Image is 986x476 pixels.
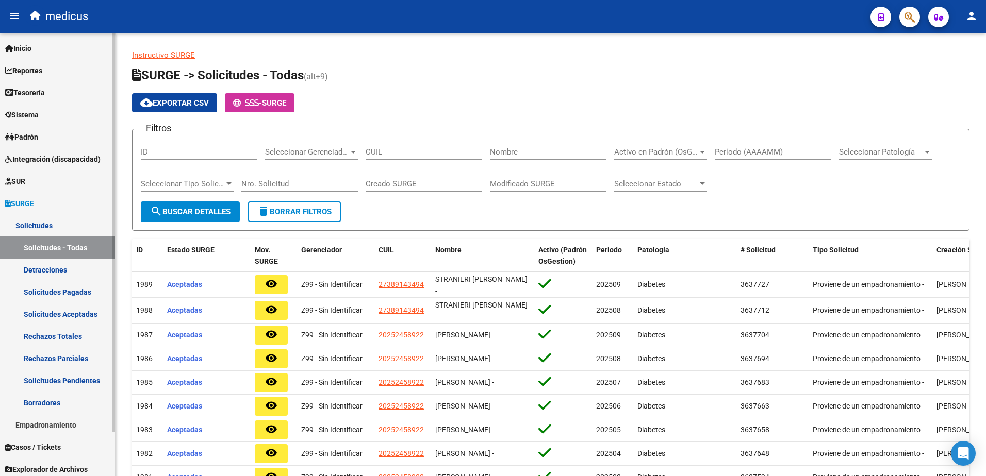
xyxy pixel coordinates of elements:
span: Inicio [5,43,31,54]
datatable-header-cell: Activo (Padrón OsGestion) [534,239,592,273]
span: 1986 [136,354,153,363]
mat-icon: remove_red_eye [265,399,277,412]
span: Diabetes [637,426,665,434]
span: Seleccionar Patología [839,147,923,157]
span: Z99 - Sin Identificar [301,331,363,339]
span: Diabetes [637,306,665,314]
span: Diabetes [637,354,665,363]
mat-icon: delete [257,205,270,217]
span: Z99 - Sin Identificar [301,426,363,434]
mat-icon: remove_red_eye [265,303,277,316]
span: Diabetes [637,449,665,457]
span: 1985 [136,378,153,386]
span: 3637712 [741,306,769,314]
span: 3637694 [741,354,769,363]
span: Diabetes [637,402,665,410]
span: STRANIERI [PERSON_NAME] - [435,301,528,321]
span: Aceptadas [167,378,202,386]
span: 3637704 [741,331,769,339]
mat-icon: remove_red_eye [265,376,277,388]
mat-icon: remove_red_eye [265,447,277,459]
span: 3637663 [741,402,769,410]
span: 20252458922 [379,449,424,457]
span: Proviene de un empadronamiento - [813,354,924,363]
mat-icon: search [150,205,162,217]
span: 202508 [596,306,621,314]
span: 202504 [596,449,621,457]
mat-icon: person [965,10,978,22]
span: 1988 [136,306,153,314]
span: 202509 [596,280,621,288]
span: Aceptadas [167,331,202,339]
span: Proviene de un empadronamiento - [813,449,924,457]
span: Z99 - Sin Identificar [301,378,363,386]
button: Borrar Filtros [248,201,341,222]
span: (alt+9) [304,72,328,81]
button: -SURGE [225,93,294,112]
span: SURGE [262,98,286,108]
span: 20252458922 [379,378,424,386]
span: Sistema [5,109,39,121]
span: Casos / Tickets [5,441,61,453]
span: 1983 [136,426,153,434]
button: Exportar CSV [132,93,217,112]
span: Integración (discapacidad) [5,154,101,165]
mat-icon: remove_red_eye [265,328,277,341]
mat-icon: remove_red_eye [265,278,277,290]
span: - [233,98,262,108]
span: STRANIERI [PERSON_NAME] - [435,275,528,295]
span: 202505 [596,426,621,434]
span: Seleccionar Gerenciador [265,147,349,157]
span: Exportar CSV [140,98,209,108]
datatable-header-cell: # Solicitud [736,239,809,273]
span: 20252458922 [379,402,424,410]
span: Borrar Filtros [257,207,332,216]
span: [PERSON_NAME] - [435,354,494,363]
span: Proviene de un empadronamiento - [813,426,924,434]
span: Aceptadas [167,306,202,314]
span: Buscar Detalles [150,207,231,216]
span: 202508 [596,354,621,363]
span: [PERSON_NAME] - [435,449,494,457]
span: Padrón [5,131,38,143]
span: Seleccionar Tipo Solicitud [141,179,224,189]
span: 20252458922 [379,426,424,434]
span: Z99 - Sin Identificar [301,306,363,314]
span: 20252458922 [379,354,424,363]
span: Proviene de un empadronamiento - [813,378,924,386]
span: Proviene de un empadronamiento - [813,402,924,410]
span: Aceptadas [167,426,202,434]
span: Estado SURGE [167,246,215,254]
span: SURGE [5,198,34,209]
mat-icon: remove_red_eye [265,423,277,435]
span: SUR [5,176,25,187]
span: Proviene de un empadronamiento - [813,331,924,339]
datatable-header-cell: Mov. SURGE [251,239,297,273]
span: 27389143494 [379,306,424,314]
datatable-header-cell: Gerenciador [297,239,374,273]
span: 20252458922 [379,331,424,339]
span: [PERSON_NAME] - [435,331,494,339]
span: 202506 [596,402,621,410]
span: Z99 - Sin Identificar [301,354,363,363]
span: Seleccionar Estado [614,179,698,189]
datatable-header-cell: ID [132,239,163,273]
datatable-header-cell: Nombre [431,239,534,273]
span: 1984 [136,402,153,410]
mat-icon: remove_red_eye [265,352,277,364]
span: Aceptadas [167,402,202,410]
span: Patología [637,246,669,254]
datatable-header-cell: Periodo [592,239,633,273]
span: 3637683 [741,378,769,386]
span: 27389143494 [379,280,424,288]
span: 1987 [136,331,153,339]
span: Z99 - Sin Identificar [301,402,363,410]
span: Diabetes [637,280,665,288]
div: Open Intercom Messenger [951,441,976,466]
span: Z99 - Sin Identificar [301,449,363,457]
span: 1989 [136,280,153,288]
span: Tipo Solicitud [813,246,859,254]
span: Proviene de un empadronamiento - [813,280,924,288]
span: 1982 [136,449,153,457]
span: [PERSON_NAME] - [435,426,494,434]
